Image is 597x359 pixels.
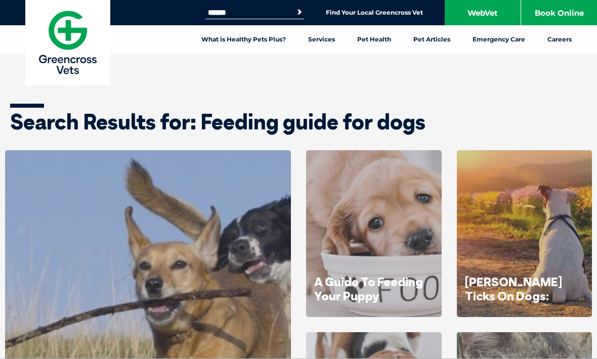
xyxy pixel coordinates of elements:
[536,25,583,54] a: Careers
[461,25,536,54] a: Emergency Care
[297,25,346,54] a: Services
[190,25,297,54] a: What is Healthy Pets Plus?
[326,9,423,17] a: Find Your Local Greencross Vet
[346,25,402,54] a: Pet Health
[294,7,305,17] button: Search
[402,25,461,54] a: Pet Articles
[10,111,587,132] h1: Search Results for: Feeding guide for dogs
[314,274,423,303] a: A Guide To Feeding Your Puppy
